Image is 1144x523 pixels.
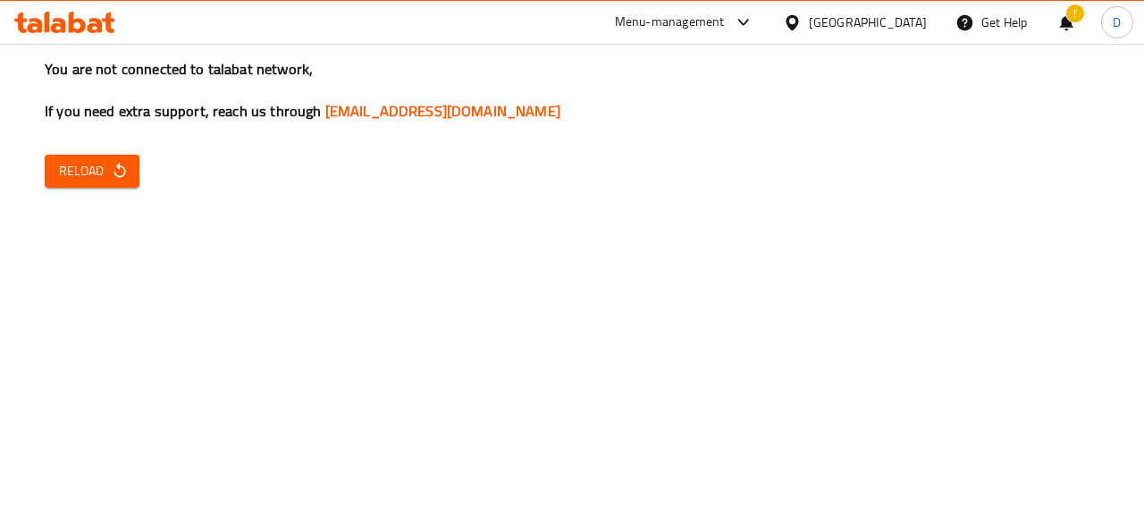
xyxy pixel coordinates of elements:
div: [GEOGRAPHIC_DATA] [809,13,927,32]
a: [EMAIL_ADDRESS][DOMAIN_NAME] [325,97,560,124]
span: D [1113,13,1121,32]
div: Menu-management [615,12,725,33]
h3: You are not connected to talabat network, If you need extra support, reach us through [45,59,1099,122]
span: Reload [59,160,125,182]
button: Reload [45,155,139,188]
